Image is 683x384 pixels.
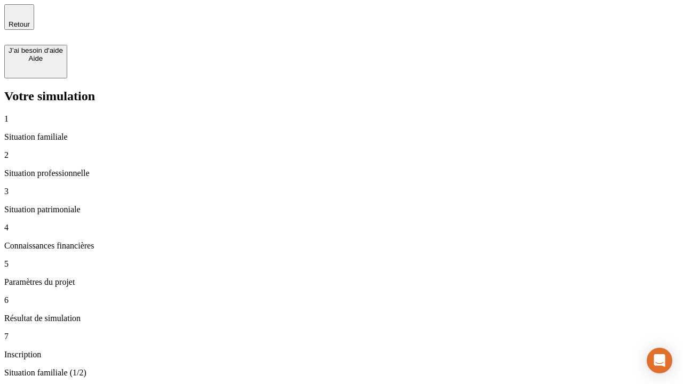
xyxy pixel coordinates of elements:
[4,205,679,214] p: Situation patrimoniale
[4,259,679,269] p: 5
[4,4,34,30] button: Retour
[4,89,679,103] h2: Votre simulation
[4,114,679,124] p: 1
[9,20,30,28] span: Retour
[4,132,679,142] p: Situation familiale
[4,187,679,196] p: 3
[4,332,679,341] p: 7
[4,45,67,78] button: J’ai besoin d'aideAide
[4,350,679,359] p: Inscription
[4,314,679,323] p: Résultat de simulation
[4,241,679,251] p: Connaissances financières
[4,223,679,233] p: 4
[9,54,63,62] div: Aide
[4,150,679,160] p: 2
[4,295,679,305] p: 6
[4,368,679,378] p: Situation familiale (1/2)
[4,277,679,287] p: Paramètres du projet
[647,348,672,373] div: Open Intercom Messenger
[9,46,63,54] div: J’ai besoin d'aide
[4,169,679,178] p: Situation professionnelle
